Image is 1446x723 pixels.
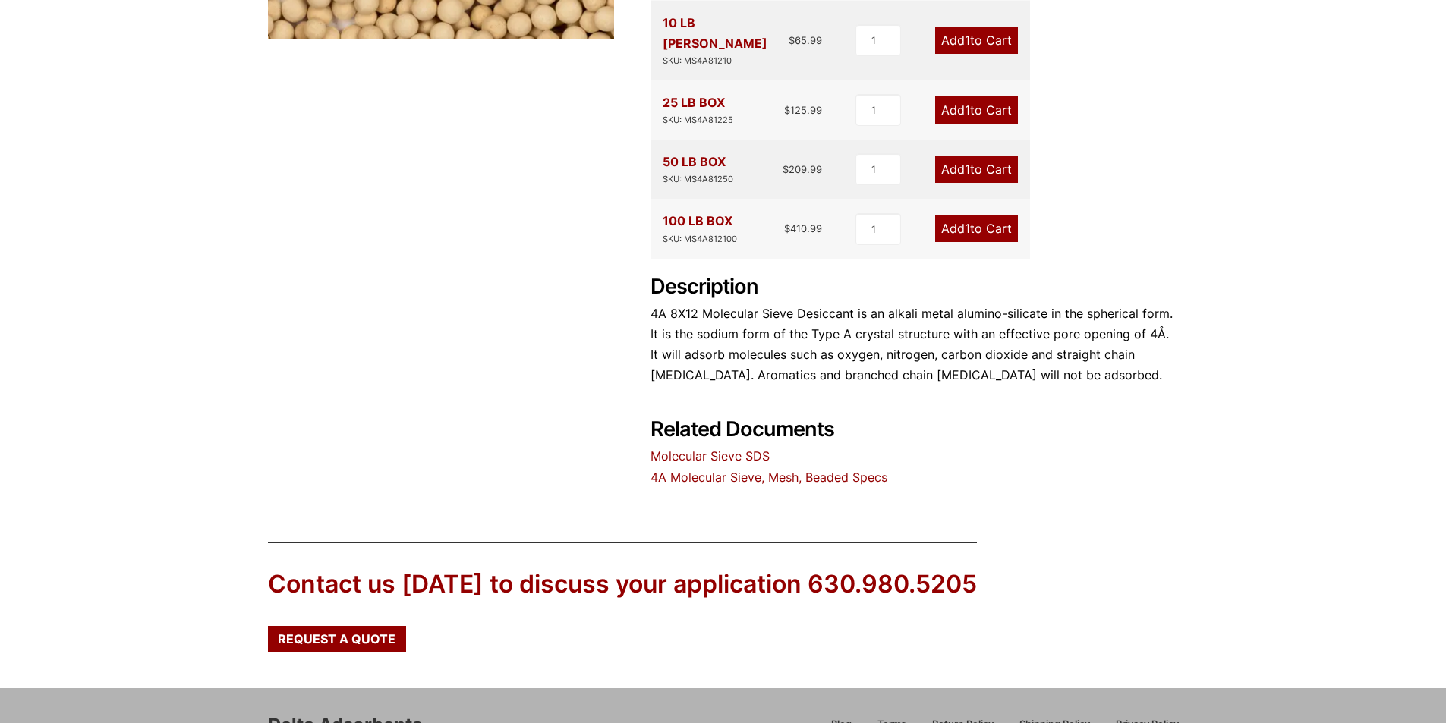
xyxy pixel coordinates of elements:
p: 4A 8X12 Molecular Sieve Desiccant is an alkali metal alumino-silicate in the spherical form. It i... [651,303,1179,386]
span: $ [783,163,789,175]
span: Request a Quote [278,633,395,645]
div: SKU: MS4A81250 [663,172,733,187]
bdi: 125.99 [784,104,822,116]
h2: Description [651,275,1179,300]
bdi: 209.99 [783,163,822,175]
a: Request a Quote [268,626,406,652]
bdi: 410.99 [784,222,822,234]
span: 1 [965,102,970,118]
a: Add1to Cart [935,96,1018,124]
a: Add1to Cart [935,27,1018,54]
div: Contact us [DATE] to discuss your application 630.980.5205 [268,567,977,602]
div: SKU: MS4A812100 [663,232,737,247]
span: 1 [965,162,970,177]
span: $ [789,34,795,46]
a: Add1to Cart [935,156,1018,183]
span: $ [784,104,790,116]
div: 50 LB BOX [663,152,733,187]
div: SKU: MS4A81210 [663,54,789,68]
span: $ [784,222,790,234]
span: 1 [965,33,970,48]
a: Add1to Cart [935,215,1018,242]
span: 1 [965,221,970,236]
div: 100 LB BOX [663,211,737,246]
div: SKU: MS4A81225 [663,113,733,127]
div: 10 LB [PERSON_NAME] [663,13,789,68]
div: 25 LB BOX [663,93,733,127]
bdi: 65.99 [789,34,822,46]
a: Molecular Sieve SDS [651,448,770,464]
a: 4A Molecular Sieve, Mesh, Beaded Specs [651,470,887,485]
